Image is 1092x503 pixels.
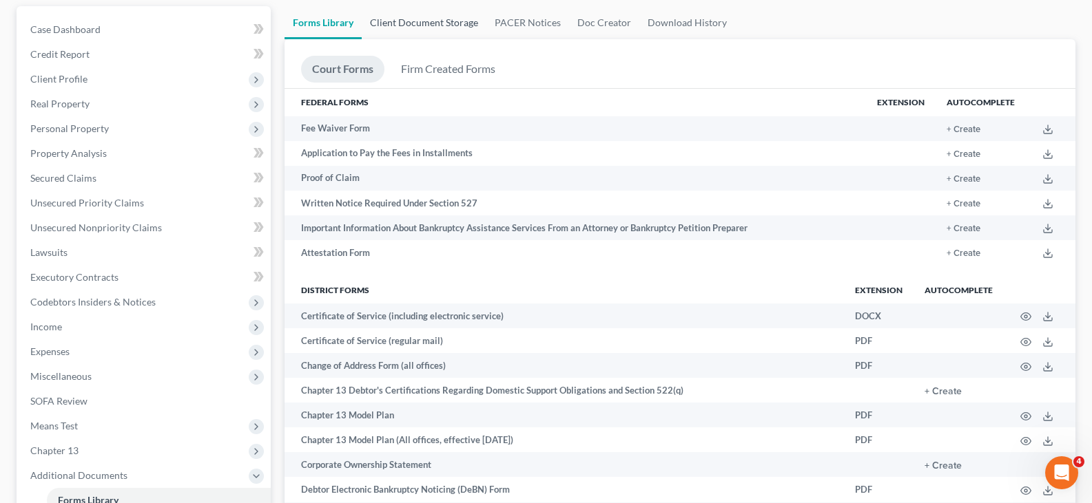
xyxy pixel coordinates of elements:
button: + Create [947,175,980,184]
a: Unsecured Nonpriority Claims [19,215,271,240]
button: + Create [925,387,962,396]
a: Property Analysis [19,141,271,166]
span: Additional Documents [30,469,127,481]
td: Written Notice Required Under Section 527 [285,191,866,215]
iframe: Intercom live chat [1045,456,1078,489]
td: Change of Address Form (all offices) [285,353,844,378]
a: SOFA Review [19,389,271,414]
a: Unsecured Priority Claims [19,191,271,215]
span: Unsecured Priority Claims [30,197,144,208]
span: Personal Property [30,122,109,134]
td: Corporate Ownership Statement [285,452,844,477]
span: Property Analysis [30,147,107,159]
span: Income [30,321,62,332]
td: Important Information About Bankruptcy Assistance Services From an Attorney or Bankruptcy Petitio... [285,215,866,240]
th: Extension [844,276,914,303]
td: Certificate of Service (regular mail) [285,328,844,353]
span: Secured Claims [30,172,96,184]
span: Credit Report [30,48,90,60]
a: PACER Notices [486,6,569,39]
button: + Create [947,249,980,258]
th: Extension [866,89,936,116]
span: Real Property [30,98,90,109]
button: + Create [947,150,980,159]
span: Miscellaneous [30,370,92,382]
td: PDF [844,403,914,427]
a: Credit Report [19,42,271,67]
td: PDF [844,477,914,502]
span: Means Test [30,420,78,431]
button: + Create [925,461,962,471]
a: Court Forms [301,56,384,83]
td: Application to Pay the Fees in Installments [285,141,866,166]
span: Case Dashboard [30,23,101,35]
td: Chapter 13 Debtor's Certifications Regarding Domestic Support Obligations and Section 522(q) [285,378,844,403]
a: Doc Creator [569,6,639,39]
td: Chapter 13 Model Plan (All offices, effective [DATE]) [285,427,844,452]
td: Attestation Form [285,240,866,265]
a: Forms Library [285,6,362,39]
span: Client Profile [30,73,87,85]
a: Secured Claims [19,166,271,191]
button: + Create [947,200,980,208]
a: Download History [639,6,735,39]
span: Lawsuits [30,246,68,258]
button: + Create [947,125,980,134]
td: DOCX [844,303,914,328]
td: Proof of Claim [285,166,866,191]
span: Codebtors Insiders & Notices [30,296,156,308]
span: 4 [1073,456,1084,467]
td: PDF [844,353,914,378]
th: Autocomplete [914,276,1004,303]
a: Client Document Storage [362,6,486,39]
span: SOFA Review [30,395,87,407]
td: Debtor Electronic Bankruptcy Noticing (DeBN) Form [285,477,844,502]
td: Fee Waiver Form [285,116,866,141]
button: + Create [947,224,980,233]
span: Expenses [30,345,70,357]
th: District forms [285,276,844,303]
a: Lawsuits [19,240,271,265]
td: PDF [844,427,914,452]
span: Unsecured Nonpriority Claims [30,222,162,233]
td: PDF [844,328,914,353]
td: Chapter 13 Model Plan [285,403,844,427]
span: Chapter 13 [30,445,79,456]
th: Autocomplete [936,89,1026,116]
span: Executory Contracts [30,271,119,283]
a: Case Dashboard [19,17,271,42]
th: Federal Forms [285,89,866,116]
a: Firm Created Forms [390,56,506,83]
a: Executory Contracts [19,265,271,290]
td: Certificate of Service (including electronic service) [285,303,844,328]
